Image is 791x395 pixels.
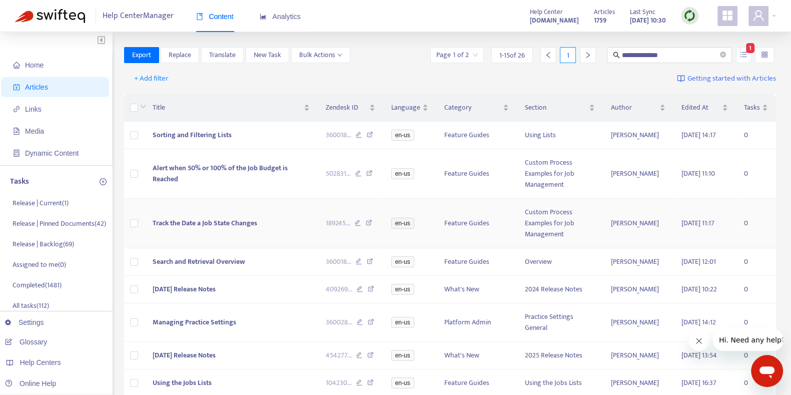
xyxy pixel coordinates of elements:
span: 104230 ... [326,377,352,388]
th: Title [145,94,318,122]
button: unordered-list [736,47,751,63]
span: [DATE] 10:22 [681,283,717,295]
button: + Add filter [127,71,176,87]
span: 360018 ... [326,256,351,267]
span: Alert when 50% or 100% of the Job Budget is Reached [153,162,288,185]
span: Help Center [530,7,563,18]
span: Export [132,50,151,61]
td: Feature Guides [436,122,517,149]
span: Help Centers [20,358,61,366]
span: 1 [746,43,754,53]
td: [PERSON_NAME] [603,276,673,303]
span: en-us [391,377,414,388]
td: [PERSON_NAME] [603,342,673,369]
td: 2025 Release Notes [517,342,602,369]
span: Search and Retrieval Overview [153,256,245,267]
th: Section [517,94,602,122]
span: Managing Practice Settings [153,316,236,328]
td: Custom Process Examples for Job Management [517,199,602,248]
td: [PERSON_NAME] [603,199,673,248]
span: close-circle [720,52,726,58]
span: right [584,52,591,59]
span: [DATE] Release Notes [153,349,216,361]
th: Author [603,94,673,122]
span: plus-circle [100,178,107,185]
p: Release | Pinned Documents ( 42 ) [13,218,106,229]
td: [PERSON_NAME] [603,149,673,199]
td: Custom Process Examples for Job Management [517,149,602,199]
td: What's New [436,342,517,369]
span: Translate [209,50,236,61]
a: [DOMAIN_NAME] [530,15,579,26]
a: Getting started with Articles [677,71,776,87]
span: left [545,52,552,59]
span: file-image [13,128,20,135]
span: Using the Jobs Lists [153,377,212,388]
span: [DATE] 14:17 [681,129,716,141]
span: container [13,150,20,157]
th: Edited At [673,94,736,122]
span: home [13,62,20,69]
span: Category [444,102,501,113]
p: Release | Backlog ( 69 ) [13,239,74,249]
span: Analytics [260,13,301,21]
span: Help Center Manager [103,7,174,26]
span: Last Sync [630,7,655,18]
td: 0 [736,199,776,248]
img: sync.dc5367851b00ba804db3.png [683,10,696,22]
span: en-us [391,256,414,267]
span: close-circle [720,51,726,60]
strong: 1759 [594,15,606,26]
span: Title [153,102,302,113]
td: Platform Admin [436,303,517,342]
td: Feature Guides [436,199,517,248]
td: 0 [736,248,776,276]
td: Overview [517,248,602,276]
p: Release | Current ( 1 ) [13,198,69,208]
span: Home [25,61,44,69]
td: 0 [736,276,776,303]
span: [DATE] 13:54 [681,349,717,361]
iframe: Close message [689,331,709,351]
span: 1 - 15 of 26 [499,50,525,61]
span: Tasks [744,102,760,113]
span: [DATE] 16:37 [681,377,716,388]
span: Getting started with Articles [687,73,776,85]
span: Author [611,102,657,113]
th: Language [383,94,436,122]
span: Edited At [681,102,720,113]
span: Language [391,102,420,113]
button: Bulk Actionsdown [291,47,350,63]
span: [DATE] 11:17 [681,217,714,229]
button: Export [124,47,159,63]
span: link [13,106,20,113]
span: New Task [254,50,281,61]
iframe: Button to launch messaging window [751,355,783,387]
span: down [337,53,342,58]
span: search [613,52,620,59]
td: 0 [736,303,776,342]
a: Settings [5,318,44,326]
td: 0 [736,342,776,369]
span: [DATE] Release Notes [153,283,216,295]
div: 1 [560,47,576,63]
span: book [196,13,203,20]
span: en-us [391,317,414,328]
a: Glossary [5,338,47,346]
span: en-us [391,168,414,179]
span: Zendesk ID [326,102,367,113]
iframe: Message from company [713,329,783,351]
strong: [DATE] 10:30 [630,15,666,26]
span: 502831 ... [326,168,351,179]
span: Articles [25,83,48,91]
button: Replace [161,47,199,63]
td: Feature Guides [436,149,517,199]
th: Zendesk ID [318,94,383,122]
span: account-book [13,84,20,91]
td: 0 [736,149,776,199]
span: 360018 ... [326,130,351,141]
th: Tasks [736,94,776,122]
a: Online Help [5,379,56,387]
p: All tasks ( 112 ) [13,300,49,311]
